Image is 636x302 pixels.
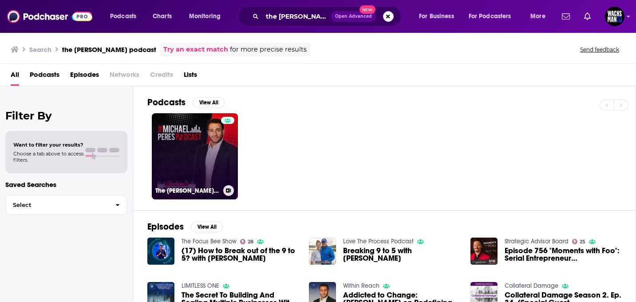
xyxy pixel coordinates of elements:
[335,14,372,19] span: Open Advanced
[5,195,127,215] button: Select
[147,238,174,265] img: (17) How to Break out of the 9 to 5? with Michael Peres
[182,247,298,262] span: (17) How to Break out of the 9 to 5? with [PERSON_NAME]
[153,10,172,23] span: Charts
[29,45,51,54] h3: Search
[191,222,223,232] button: View All
[147,97,186,108] h2: Podcasts
[605,7,624,26] span: Logged in as WachsmanNY
[530,10,545,23] span: More
[505,282,558,290] a: Collateral Damage
[193,97,225,108] button: View All
[7,8,92,25] img: Podchaser - Follow, Share and Rate Podcasts
[505,247,621,262] span: Episode 756 "Moments with Foo": Serial Entrepreneur [PERSON_NAME] on Integrating Diet, Lifestyle,...
[152,113,238,199] a: The [PERSON_NAME] Podcast
[104,9,148,24] button: open menu
[248,240,253,244] span: 28
[246,6,410,27] div: Search podcasts, credits, & more...
[359,5,375,14] span: New
[150,68,173,86] span: Credits
[463,9,524,24] button: open menu
[5,109,127,122] h2: Filter By
[419,10,454,23] span: For Business
[110,10,136,23] span: Podcasts
[163,44,228,55] a: Try an exact match
[110,68,139,86] span: Networks
[70,68,99,86] a: Episodes
[147,97,225,108] a: PodcastsView All
[62,45,156,54] h3: the [PERSON_NAME] podcast
[230,44,307,55] span: for more precise results
[13,142,83,148] span: Want to filter your results?
[580,240,585,244] span: 25
[577,46,622,53] button: Send feedback
[147,9,177,24] a: Charts
[13,151,83,163] span: Choose a tab above to access filters.
[343,282,379,290] a: Within Reach
[182,238,237,245] a: The Focus Bee Show
[5,180,127,189] p: Saved Searches
[470,238,498,265] img: Episode 756 "Moments with Foo": Serial Entrepreneur Michael Peres on Integrating Diet, Lifestyle,...
[558,9,573,24] a: Show notifications dropdown
[147,221,184,232] h2: Episodes
[182,247,298,262] a: (17) How to Break out of the 9 to 5? with Michael Peres
[413,9,465,24] button: open menu
[309,238,336,265] img: Breaking 9 to 5 with Michael Peres
[469,10,511,23] span: For Podcasters
[605,7,624,26] img: User Profile
[524,9,557,24] button: open menu
[30,68,59,86] a: Podcasts
[240,239,254,244] a: 28
[6,202,108,208] span: Select
[183,9,232,24] button: open menu
[505,238,569,245] a: Strategic Advisor Board
[184,68,197,86] a: Lists
[182,282,219,290] a: LIMITLESS ONE
[147,221,223,232] a: EpisodesView All
[343,238,414,245] a: Love The Process Podcast
[605,7,624,26] button: Show profile menu
[505,247,621,262] a: Episode 756 "Moments with Foo": Serial Entrepreneur Michael Peres on Integrating Diet, Lifestyle,...
[155,187,220,195] h3: The [PERSON_NAME] Podcast
[189,10,221,23] span: Monitoring
[331,11,376,22] button: Open AdvancedNew
[262,9,331,24] input: Search podcasts, credits, & more...
[11,68,19,86] a: All
[343,247,460,262] span: Breaking 9 to 5 with [PERSON_NAME]
[572,239,586,244] a: 25
[581,9,594,24] a: Show notifications dropdown
[343,247,460,262] a: Breaking 9 to 5 with Michael Peres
